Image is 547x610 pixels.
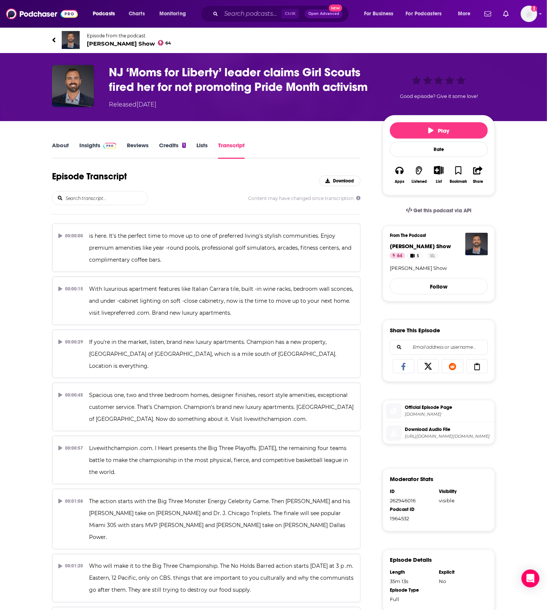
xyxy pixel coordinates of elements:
[58,495,83,507] div: 00:01:08
[465,233,488,255] img: Jesse Kelly Show
[58,283,83,295] div: 00:00:15
[52,31,273,49] a: Jesse Kelly ShowEpisode from the podcast[PERSON_NAME] Show64
[521,6,537,22] img: User Profile
[221,8,281,20] input: Search podcasts, credits, & more...
[467,359,488,373] a: Copy Link
[281,9,299,19] span: Ctrl K
[395,179,404,184] div: Apps
[390,253,405,259] a: 64
[439,579,483,585] div: No
[390,570,434,576] div: Length
[405,426,492,433] span: Download Audio File
[58,560,83,572] div: 00:01:20
[359,8,403,20] button: open menu
[390,340,488,355] div: Search followers
[390,243,451,250] a: Jesse Kelly Show
[531,6,537,12] svg: Add a profile image
[500,7,512,20] a: Show notifications dropdown
[154,8,196,20] button: open menu
[473,179,483,184] div: Share
[449,161,468,188] button: Bookmark
[442,359,464,373] a: Share on Reddit
[89,392,355,422] span: Spacious one, two and three bedroom homes, designer finishes, resort style amenities, exceptional...
[414,207,472,214] span: Get this podcast via API
[89,286,355,316] span: With luxurious apartment features like Italian Carrara tile, built -in wine racks, bedroom wall s...
[390,497,434,503] div: 262946016
[439,489,483,495] div: Visibility
[390,265,488,272] a: [PERSON_NAME] Show
[418,359,439,373] a: Share on X/Twitter
[52,224,361,272] button: 00:00:00is here. It's the perfect time to move up to one of preferred living's stylish communitie...
[521,6,537,22] span: Logged in as meg_reilly_edl
[405,404,492,411] span: Official Episode Page
[58,442,83,454] div: 00:00:57
[406,9,442,19] span: For Podcasters
[407,253,422,259] a: 5
[390,588,434,594] div: Episode Type
[329,4,342,12] span: New
[52,554,361,603] button: 00:01:20Who will make it to the Big Three Championship. The No Holds Barred action starts [DATE] ...
[450,179,467,184] div: Bookmark
[52,436,361,484] button: 00:00:57Livewithchampion .com. I Heart presents the Big Three Playoffs. [DATE], the remaining fou...
[65,191,147,205] input: Search transcript...
[333,178,354,184] span: Download
[412,179,427,184] div: Listened
[127,142,149,159] a: Reviews
[400,93,478,99] span: Good episode? Give it some love!
[390,122,488,139] button: Play
[248,195,361,201] span: Content may have changed since transcription.
[88,8,125,20] button: open menu
[482,7,494,20] a: Show notifications dropdown
[522,570,540,588] div: Open Intercom Messenger
[89,339,338,369] span: If you're in the market, listen, brand new luxury apartments. Champion has a new property, [GEOGR...
[109,65,371,94] h3: NJ ‘Moms for Liberty’ leader claims Girl Scouts fired her for not promoting Pride Month activism
[196,142,208,159] a: Lists
[364,9,394,19] span: For Business
[428,127,450,134] span: Play
[166,41,171,45] span: 64
[89,563,355,594] span: Who will make it to the Big Three Championship. The No Holds Barred action starts [DATE] at 3 p ....
[439,497,483,503] div: visible
[124,8,149,20] a: Charts
[58,389,83,401] div: 00:00:45
[400,201,478,220] a: Get this podcast via API
[52,65,94,107] img: NJ ‘Moms for Liberty’ leader claims Girl Scouts fired her for not promoting Pride Month activism
[458,9,471,19] span: More
[390,142,488,157] div: Rate
[182,143,186,148] div: 1
[390,161,409,188] button: Apps
[58,230,83,242] div: 00:00:00
[58,336,83,348] div: 00:00:29
[390,327,440,334] h3: Share This Episode
[308,12,339,16] span: Open Advanced
[159,142,186,159] a: Credits1
[93,9,115,19] span: Podcasts
[103,143,116,149] img: Podchaser Pro
[390,489,434,495] div: ID
[401,8,453,20] button: open menu
[386,403,492,419] a: Official Episode Page[DOMAIN_NAME]
[431,166,446,174] button: Show More Button
[390,506,434,512] div: Podcast ID
[305,9,343,18] button: Open AdvancedNew
[52,277,361,325] button: 00:00:15With luxurious apartment features like Italian Carrara tile, built -in wine racks, bedroo...
[89,498,352,540] span: The action starts with the Big Three Monster Energy Celebrity Game. Then [PERSON_NAME] and his [P...
[52,489,361,549] button: 00:01:08The action starts with the Big Three Monster Energy Celebrity Game. Then [PERSON_NAME] an...
[390,233,482,238] h3: From The Podcast
[417,252,419,260] span: 5
[159,9,186,19] span: Monitoring
[521,6,537,22] button: Show profile menu
[218,142,245,159] a: Transcript
[6,7,78,21] img: Podchaser - Follow, Share and Rate Podcasts
[453,8,480,20] button: open menu
[397,252,402,260] span: 64
[129,9,145,19] span: Charts
[390,475,433,483] h3: Moderator Stats
[52,330,361,378] button: 00:00:29If you're in the market, listen, brand new luxury apartments. Champion has a new property...
[386,425,492,441] a: Download Audio File[URL][DOMAIN_NAME][DOMAIN_NAME]
[62,31,80,49] img: Jesse Kelly Show
[390,557,432,564] h3: Episode Details
[390,515,434,521] div: 1964532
